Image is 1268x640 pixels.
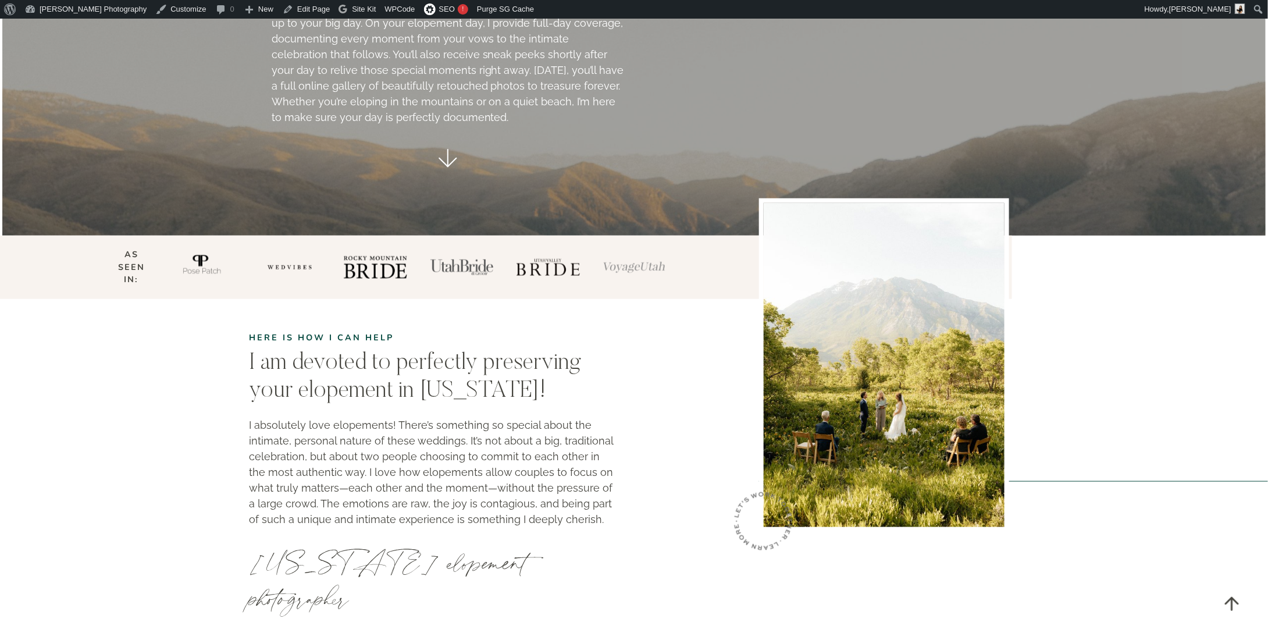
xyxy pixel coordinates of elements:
[249,546,615,616] p: [US_STATE] elopement photographer
[1169,5,1231,13] span: [PERSON_NAME]
[517,236,580,299] li: 5 of 6
[439,5,455,13] span: SEO
[171,236,234,299] li: 1 of 6
[603,236,667,299] li: 6 of 6
[458,4,468,15] div: !
[1213,585,1251,623] a: Scroll to top
[249,332,615,344] p: Here is how I can help
[73,248,153,286] p: AS SEEN IN:
[171,236,666,299] div: Photo Gallery Carousel
[249,417,615,527] p: I absolutely love elopements! There’s something so special about the intimate, personal nature of...
[759,198,1009,532] img: Utah elopement in the Provo mountains
[249,350,615,406] h2: I am devoted to perfectly preserving your elopement in [US_STATE]!
[430,236,494,299] li: 4 of 6
[344,236,407,299] li: 3 of 6
[258,236,321,299] li: 2 of 6
[352,5,376,13] span: Site Kit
